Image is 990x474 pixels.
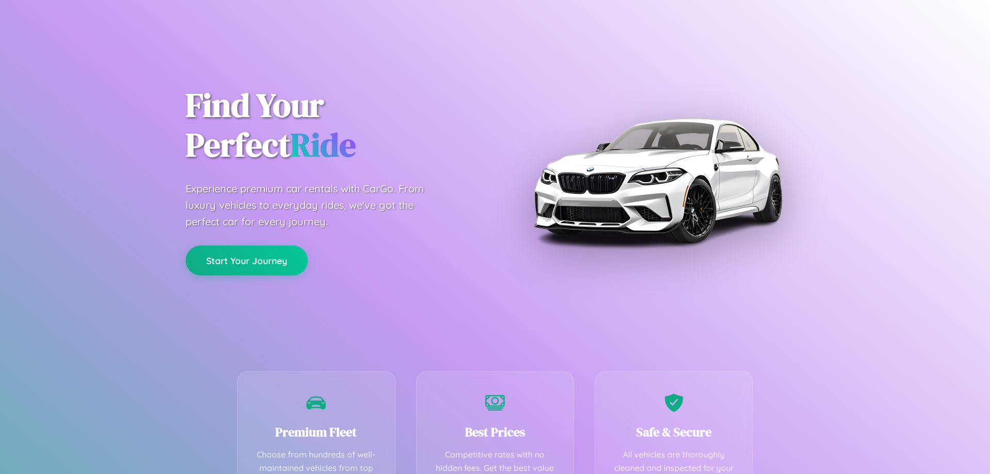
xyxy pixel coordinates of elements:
[610,423,737,440] h3: Safe & Secure
[186,86,480,165] h1: Find Your Perfect
[529,52,786,309] img: Premium BMW car rental vehicle
[186,246,308,275] button: Start Your Journey
[432,423,558,440] h3: Best Prices
[253,423,379,440] h3: Premium Fleet
[186,181,443,230] p: Experience premium car rentals with CarGo. From luxury vehicles to everyday rides, we've got the ...
[290,122,356,167] span: Ride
